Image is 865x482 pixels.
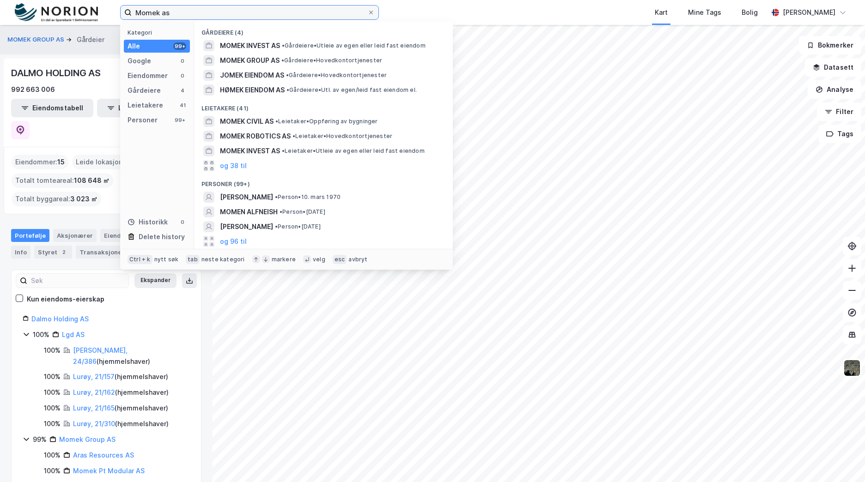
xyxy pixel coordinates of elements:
div: DALMO HOLDING AS [11,66,103,80]
button: Bokmerker [799,36,861,54]
span: JOMEK EIENDOM AS [220,70,284,81]
span: • [275,223,278,230]
div: Google [128,55,151,66]
span: 15 [57,157,65,168]
div: 100% [44,450,61,461]
div: Delete history [139,231,185,242]
div: 2 [59,247,68,257]
div: Eiendommer [100,229,157,242]
div: Portefølje [11,229,49,242]
input: Søk [27,274,128,288]
div: Alle [128,41,140,52]
div: 99+ [173,116,186,124]
button: Tags [818,125,861,143]
span: • [282,42,285,49]
span: [PERSON_NAME] [220,221,273,232]
a: Dalmo Holding AS [31,315,89,323]
a: Momek Group AS [59,435,116,443]
a: Lgd AS [62,331,85,338]
div: Gårdeiere (4) [194,22,453,38]
button: Datasett [805,58,861,77]
a: Lurøy, 21/310 [73,420,115,428]
div: 100% [44,345,61,356]
img: 9k= [843,359,861,377]
div: Personer (99+) [194,173,453,190]
button: Leietakertabell [97,99,179,117]
span: Gårdeiere • Hovedkontortjenester [281,57,382,64]
div: 0 [179,57,186,65]
div: Styret [34,246,72,259]
div: Leietakere [128,100,163,111]
div: markere [272,256,296,263]
div: ( hjemmelshaver ) [73,345,190,367]
div: 100% [44,371,61,382]
button: Analyse [808,80,861,99]
span: • [281,57,284,64]
div: nytt søk [154,256,179,263]
img: norion-logo.80e7a08dc31c2e691866.png [15,3,98,22]
span: [PERSON_NAME] [220,192,273,203]
div: Kart [655,7,668,18]
div: esc [333,255,347,264]
div: Totalt tomteareal : [12,173,113,188]
div: neste kategori [201,256,245,263]
span: Gårdeiere • Hovedkontortjenester [286,72,387,79]
a: Lurøy, 21/165 [73,404,115,412]
div: 100% [44,403,61,414]
span: • [286,86,289,93]
button: og 38 til [220,160,247,171]
iframe: Chat Widget [819,438,865,482]
input: Søk på adresse, matrikkel, gårdeiere, leietakere eller personer [132,6,367,19]
a: Lurøy, 21/162 [73,388,115,396]
div: ( hjemmelshaver ) [73,371,168,382]
div: 100% [44,465,61,476]
div: 41 [179,102,186,109]
span: Leietaker • Hovedkontortjenester [292,133,392,140]
span: Person • 10. mars 1970 [275,193,341,201]
div: Info [11,246,30,259]
div: 99+ [173,42,186,50]
div: Totalt byggareal : [12,192,101,206]
span: Gårdeiere • Utleie av egen eller leid fast eiendom [282,42,426,49]
div: Gårdeier [77,34,104,45]
div: Transaksjoner [76,246,140,259]
div: 99% [33,434,47,445]
div: Historikk [128,217,168,228]
div: Aksjonærer [53,229,97,242]
span: • [286,72,289,78]
span: MOMEK ROBOTICS AS [220,131,291,142]
span: HØMEK EIENDOM AS [220,84,285,96]
span: MOMEK GROUP AS [220,55,280,66]
a: Lurøy, 21/157 [73,373,115,380]
button: Eiendomstabell [11,99,93,117]
a: Aras Resources AS [73,451,134,459]
button: MOMEK GROUP AS [7,35,66,44]
div: velg [313,256,325,263]
span: • [292,133,295,139]
div: tab [186,255,200,264]
div: 100% [33,329,49,340]
div: 100% [44,387,61,398]
a: Momek Pt Modular AS [73,467,145,475]
span: MOMEK INVEST AS [220,145,280,157]
div: ( hjemmelshaver ) [73,403,168,414]
div: Kategori [128,29,190,36]
div: Eiendommer [128,70,168,81]
div: Ctrl + k [128,255,152,264]
span: MOMEK CIVIL AS [220,116,274,127]
div: ( hjemmelshaver ) [73,418,169,429]
span: Person • [DATE] [275,223,321,230]
button: Ekspander [134,273,177,288]
div: avbryt [348,256,367,263]
div: Leide lokasjoner : [72,155,139,169]
div: 992 663 006 [11,84,55,95]
span: Leietaker • Utleie av egen eller leid fast eiendom [282,147,425,155]
a: [PERSON_NAME], 24/386 [73,346,128,365]
div: 0 [179,218,186,226]
button: Filter [817,102,861,121]
span: 3 023 ㎡ [70,193,97,205]
div: Kontrollprogram for chat [819,438,865,482]
span: MOMEN ALFNEISH [220,206,278,217]
div: 0 [179,72,186,79]
button: og 96 til [220,236,247,247]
